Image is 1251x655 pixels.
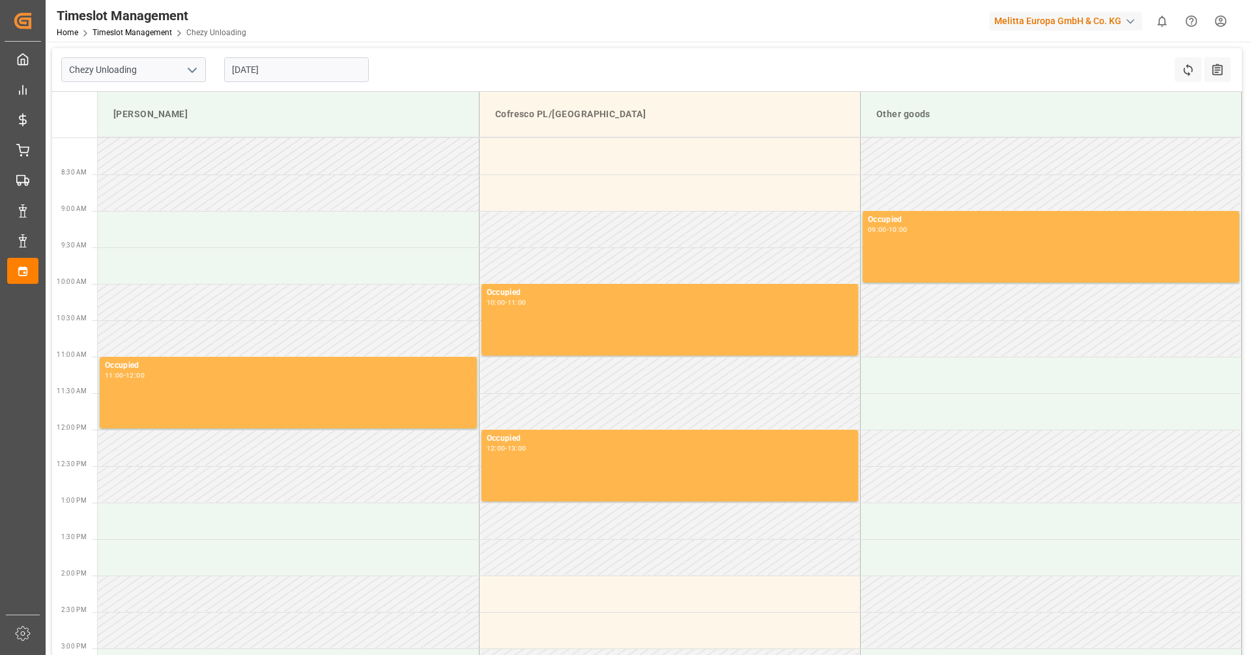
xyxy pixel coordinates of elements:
[57,387,87,395] span: 11:30 AM
[505,300,507,305] div: -
[61,570,87,577] span: 2:00 PM
[57,28,78,37] a: Home
[61,57,206,82] input: Type to search/select
[57,314,87,322] span: 10:30 AM
[57,6,246,25] div: Timeslot Management
[57,424,87,431] span: 12:00 PM
[505,445,507,451] div: -
[490,102,850,126] div: Cofresco PL/[GEOGRAPHIC_DATA]
[124,372,126,378] div: -
[487,286,853,300] div: Occupied
[93,28,172,37] a: Timeslot Management
[61,169,87,176] span: 8:30 AM
[868,227,887,232] div: 09:00
[126,372,145,378] div: 12:00
[868,214,1234,227] div: Occupied
[889,227,908,232] div: 10:00
[61,205,87,212] span: 9:00 AM
[487,445,506,451] div: 12:00
[57,351,87,358] span: 11:00 AM
[57,278,87,285] span: 10:00 AM
[105,372,124,378] div: 11:00
[105,359,472,372] div: Occupied
[182,60,201,80] button: open menu
[887,227,889,232] div: -
[487,432,853,445] div: Occupied
[1147,7,1177,36] button: show 0 new notifications
[108,102,468,126] div: [PERSON_NAME]
[508,300,526,305] div: 11:00
[871,102,1231,126] div: Other goods
[989,8,1147,33] button: Melitta Europa GmbH & Co. KG
[61,643,87,650] span: 3:00 PM
[508,445,526,451] div: 13:00
[224,57,369,82] input: DD-MM-YYYY
[989,12,1142,31] div: Melitta Europa GmbH & Co. KG
[1177,7,1206,36] button: Help Center
[61,533,87,540] span: 1:30 PM
[57,460,87,467] span: 12:30 PM
[61,606,87,613] span: 2:30 PM
[61,497,87,504] span: 1:00 PM
[487,300,506,305] div: 10:00
[61,242,87,249] span: 9:30 AM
